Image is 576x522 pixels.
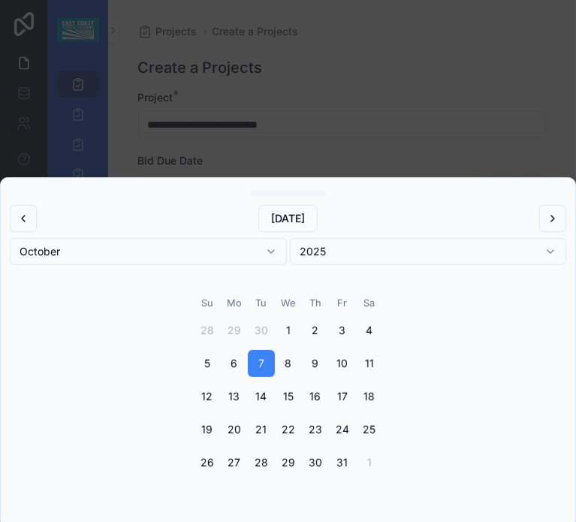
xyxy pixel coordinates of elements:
[302,295,329,311] th: Thursday
[356,383,383,410] button: Saturday, October 18th, 2025
[275,295,302,311] th: Wednesday
[329,317,356,344] button: Friday, October 3rd, 2025
[221,295,248,311] th: Monday
[275,383,302,410] button: Wednesday, October 15th, 2025
[248,383,275,410] button: Tuesday, October 14th, 2025
[221,416,248,443] button: Monday, October 20th, 2025
[248,317,275,344] button: Tuesday, September 30th, 2025
[194,449,221,476] button: Sunday, October 26th, 2025
[248,449,275,476] button: Tuesday, October 28th, 2025
[329,295,356,311] th: Friday
[221,383,248,410] button: Monday, October 13th, 2025
[221,449,248,476] button: Monday, October 27th, 2025
[194,416,221,443] button: Sunday, October 19th, 2025
[302,350,329,377] button: Thursday, October 9th, 2025
[329,449,356,476] button: Friday, October 31st, 2025
[248,416,275,443] button: Tuesday, October 21st, 2025
[258,205,318,232] button: [DATE]
[356,416,383,443] button: Saturday, October 25th, 2025
[302,416,329,443] button: Thursday, October 23rd, 2025
[248,350,275,377] button: Tuesday, October 7th, 2025, selected
[356,317,383,344] button: Saturday, October 4th, 2025
[329,350,356,377] button: Friday, October 10th, 2025
[329,383,356,410] button: Friday, October 17th, 2025
[275,416,302,443] button: Wednesday, October 22nd, 2025
[221,317,248,344] button: Monday, September 29th, 2025
[194,317,221,344] button: Sunday, September 28th, 2025
[221,350,248,377] button: Monday, October 6th, 2025
[275,317,302,344] button: Today, Wednesday, October 1st, 2025
[302,317,329,344] button: Thursday, October 2nd, 2025
[194,295,383,476] table: October 2025
[329,416,356,443] button: Friday, October 24th, 2025
[356,449,383,476] button: Saturday, November 1st, 2025
[356,295,383,311] th: Saturday
[194,350,221,377] button: Sunday, October 5th, 2025
[275,350,302,377] button: Wednesday, October 8th, 2025
[356,350,383,377] button: Saturday, October 11th, 2025
[275,449,302,476] button: Wednesday, October 29th, 2025
[248,295,275,311] th: Tuesday
[194,295,221,311] th: Sunday
[302,449,329,476] button: Thursday, October 30th, 2025
[194,383,221,410] button: Sunday, October 12th, 2025
[302,383,329,410] button: Thursday, October 16th, 2025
